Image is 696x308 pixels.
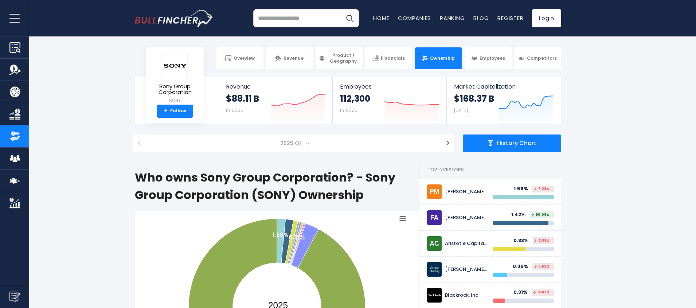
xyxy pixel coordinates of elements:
[135,10,213,27] a: Go to homepage
[340,83,439,90] span: Employees
[152,83,198,95] span: Sony Group Corporation
[327,52,359,64] span: Product / Geography
[533,291,550,294] span: 19.67%
[534,239,550,242] span: 3.99%
[333,77,446,124] a: Employees 112,300 FY 2025
[514,186,532,192] div: 1.56%
[445,292,488,299] div: Blackrock, Inc
[534,265,550,268] span: 0.52%
[488,140,493,146] img: history chart
[284,55,304,61] span: Revenue
[445,189,488,195] div: [PERSON_NAME] Co/ca
[277,138,305,148] span: 2025 Q1
[365,47,412,69] a: Financials
[513,264,532,270] div: 0.36%
[454,93,494,104] strong: $168.37 B
[497,14,523,22] a: Register
[273,231,289,239] text: 1.56%
[135,169,419,204] h1: Who owns Sony Group Corporation? - Sony Group Corporation (SONY) Ownership
[226,83,325,90] span: Revenue
[341,9,359,27] button: Search
[219,77,333,124] a: Revenue $88.11 B FY 2025
[340,107,357,113] small: FY 2025
[440,14,465,22] a: Ranking
[398,14,431,22] a: Companies
[532,9,561,27] a: Login
[340,93,370,104] strong: 112,300
[9,131,20,142] img: Ownership
[445,215,488,221] div: [PERSON_NAME] Asset Management, LLC
[415,47,462,69] a: Ownership
[381,55,405,61] span: Financials
[135,10,213,27] img: bullfincher logo
[445,266,488,273] div: [PERSON_NAME] [PERSON_NAME]
[151,53,199,105] a: Sony Group Corporation SONY
[266,47,313,69] a: Revenue
[216,47,263,69] a: Overview
[373,14,389,22] a: Home
[164,108,168,114] strong: +
[534,187,550,191] span: 7.08%
[226,93,259,104] strong: $88.11 B
[454,83,553,90] span: Market Capitalization
[316,47,363,69] a: Product / Geography
[527,55,557,61] span: Competitors
[442,134,454,152] button: >
[289,233,305,242] text: 0.31%
[513,238,533,244] div: 0.83%
[149,134,438,152] span: 2025 Q1
[513,289,532,296] div: 0.31%
[511,212,530,218] div: 1.42%
[473,14,489,22] a: Blog
[454,107,468,113] small: [DATE]
[531,213,550,217] span: 90.09%
[234,55,255,61] span: Overview
[133,134,145,152] button: <
[419,161,561,179] h2: Top Investors
[497,140,536,147] span: History Chart
[465,47,512,69] a: Employees
[152,97,198,104] small: SONY
[157,105,193,118] a: +Follow
[480,55,505,61] span: Employees
[447,77,560,124] a: Market Capitalization $168.37 B [DATE]
[514,47,561,69] a: Competitors
[226,107,243,113] small: FY 2025
[445,241,488,247] div: Aristotle Capital Management, LLC
[430,55,455,61] span: Ownership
